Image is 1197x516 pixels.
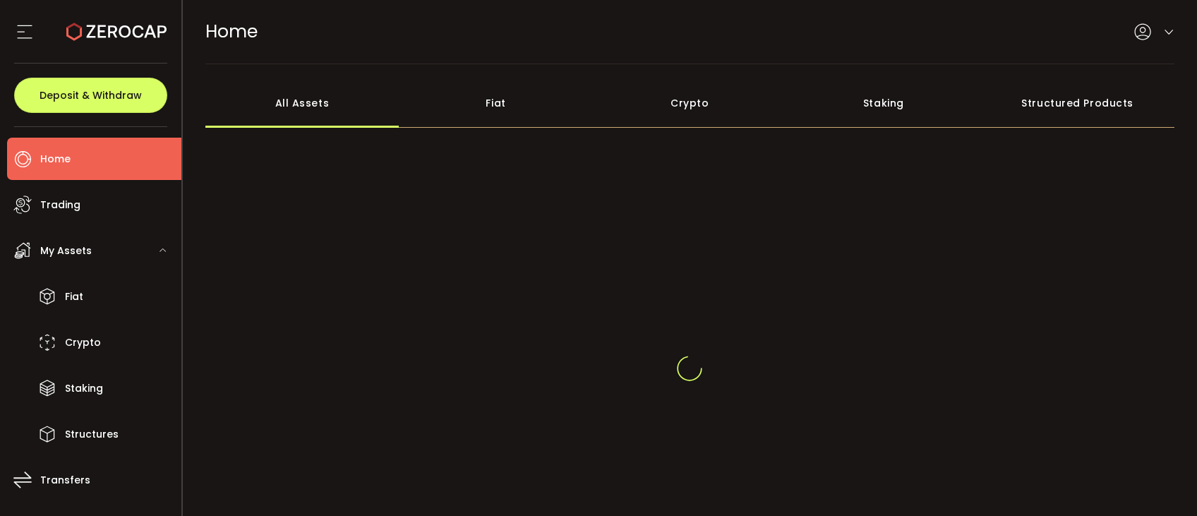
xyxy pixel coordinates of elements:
[40,149,71,169] span: Home
[65,287,83,307] span: Fiat
[40,241,92,261] span: My Assets
[40,195,80,215] span: Trading
[65,424,119,445] span: Structures
[40,90,142,100] span: Deposit & Withdraw
[980,78,1174,128] div: Structured Products
[65,332,101,353] span: Crypto
[14,78,167,113] button: Deposit & Withdraw
[593,78,787,128] div: Crypto
[40,470,90,491] span: Transfers
[205,78,399,128] div: All Assets
[65,378,103,399] span: Staking
[399,78,593,128] div: Fiat
[787,78,981,128] div: Staking
[205,19,258,44] span: Home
